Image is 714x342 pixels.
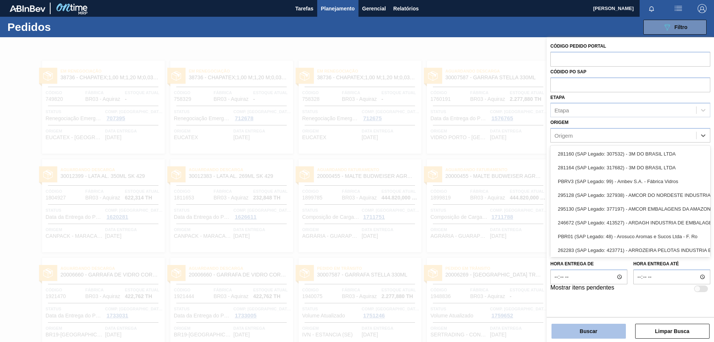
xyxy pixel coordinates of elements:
[640,3,663,14] button: Notificações
[295,4,313,13] span: Tarefas
[675,24,688,30] span: Filtro
[550,44,606,49] label: Código Pedido Portal
[550,284,614,293] label: Mostrar itens pendentes
[550,230,710,243] div: PBR01 (SAP Legado: 48) - Arosuco Aromas e Sucos Ltda - F. Ro
[550,202,710,216] div: 295130 (SAP Legado: 377197) - AMCOR EMBALAGENS DA AMAZONIA SA
[554,132,573,139] div: Origem
[550,145,570,150] label: Destino
[550,95,565,100] label: Etapa
[550,120,569,125] label: Origem
[550,69,586,74] label: Códido PO SAP
[550,243,710,257] div: 262283 (SAP Legado: 423771) - ARROZEIRA PELOTAS INDUSTRIA E
[550,216,710,230] div: 246672 (SAP Legado: 413527) - ARDAGH INDUSTRIA DE EMBALAGENS
[674,4,683,13] img: userActions
[7,23,119,31] h1: Pedidos
[643,20,707,35] button: Filtro
[698,4,707,13] img: Logout
[393,4,419,13] span: Relatórios
[550,147,710,161] div: 281160 (SAP Legado: 307532) - 3M DO BRASIL LTDA
[633,259,710,269] label: Hora entrega até
[550,188,710,202] div: 295128 (SAP Legado: 327938) - AMCOR DO NORDESTE INDUSTRIA E
[321,4,355,13] span: Planejamento
[362,4,386,13] span: Gerencial
[554,107,569,114] div: Etapa
[550,259,627,269] label: Hora entrega de
[550,161,710,175] div: 281164 (SAP Legado: 317682) - 3M DO BRASIL LTDA
[10,5,45,12] img: TNhmsLtSVTkK8tSr43FrP2fwEKptu5GPRR3wAAAABJRU5ErkJggg==
[550,175,710,188] div: PBRV3 (SAP Legado: 99) - Ambev S.A. - Fábrica Vidros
